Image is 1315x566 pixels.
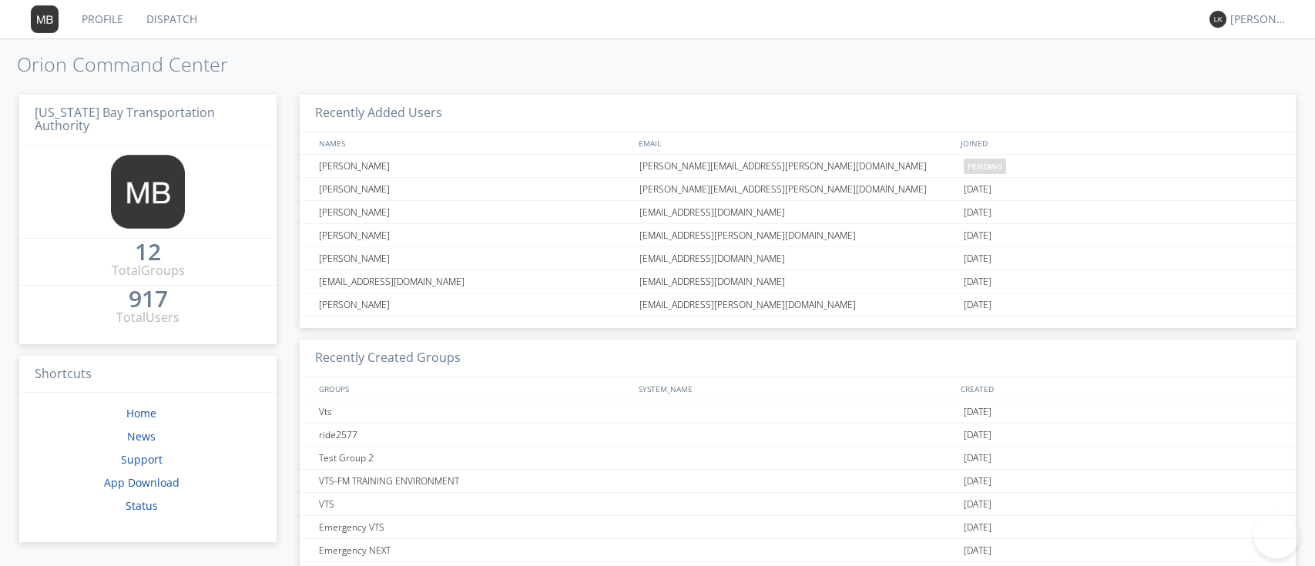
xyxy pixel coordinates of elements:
span: [DATE] [964,247,991,270]
a: App Download [104,475,179,490]
div: EMAIL [635,132,957,154]
a: News [127,429,156,444]
a: Status [126,498,158,513]
span: [DATE] [964,270,991,293]
div: [EMAIL_ADDRESS][DOMAIN_NAME] [636,247,961,270]
a: Support [121,452,163,467]
a: VTS[DATE] [300,493,1296,516]
div: Total Users [116,309,179,327]
span: pending [964,159,1006,174]
div: Total Groups [112,262,185,280]
div: ride2577 [315,424,635,446]
a: Emergency NEXT[DATE] [300,539,1296,562]
div: Emergency NEXT [315,539,635,561]
a: ride2577[DATE] [300,424,1296,447]
div: [PERSON_NAME][EMAIL_ADDRESS][PERSON_NAME][DOMAIN_NAME] [636,155,961,177]
a: [PERSON_NAME][PERSON_NAME][EMAIL_ADDRESS][PERSON_NAME][DOMAIN_NAME]pending [300,155,1296,178]
span: [DATE] [964,447,991,470]
span: [DATE] [964,424,991,447]
span: [DATE] [964,201,991,224]
h3: Recently Created Groups [300,340,1296,377]
div: [PERSON_NAME] [315,201,635,223]
a: [PERSON_NAME][EMAIL_ADDRESS][PERSON_NAME][DOMAIN_NAME][DATE] [300,293,1296,316]
a: VTS-FM TRAINING ENVIRONMENT[DATE] [300,470,1296,493]
a: [PERSON_NAME][PERSON_NAME][EMAIL_ADDRESS][PERSON_NAME][DOMAIN_NAME][DATE] [300,178,1296,201]
div: 917 [129,291,168,306]
span: [DATE] [964,178,991,201]
div: 12 [135,244,161,260]
div: [PERSON_NAME] [1230,12,1288,27]
div: JOINED [957,132,1280,154]
div: GROUPS [315,377,631,400]
div: [EMAIL_ADDRESS][PERSON_NAME][DOMAIN_NAME] [636,224,961,246]
img: 373638.png [1209,11,1226,28]
div: NAMES [315,132,631,154]
a: [PERSON_NAME][EMAIL_ADDRESS][DOMAIN_NAME][DATE] [300,201,1296,224]
div: VTS [315,493,635,515]
img: 373638.png [31,5,59,33]
div: [PERSON_NAME] [315,178,635,200]
div: [PERSON_NAME] [315,224,635,246]
span: [DATE] [964,293,991,316]
a: Test Group 2[DATE] [300,447,1296,470]
div: [EMAIL_ADDRESS][DOMAIN_NAME] [636,270,961,293]
div: [EMAIL_ADDRESS][DOMAIN_NAME] [636,201,961,223]
div: [EMAIL_ADDRESS][PERSON_NAME][DOMAIN_NAME] [636,293,961,316]
div: [PERSON_NAME] [315,155,635,177]
h3: Shortcuts [19,356,277,394]
div: Test Group 2 [315,447,635,469]
div: [PERSON_NAME] [315,247,635,270]
div: Vts [315,400,635,423]
span: [DATE] [964,224,991,247]
a: Emergency VTS[DATE] [300,516,1296,539]
span: [DATE] [964,400,991,424]
a: 12 [135,244,161,262]
span: [DATE] [964,516,991,539]
span: [DATE] [964,539,991,562]
a: Vts[DATE] [300,400,1296,424]
a: 917 [129,291,168,309]
span: [US_STATE] Bay Transportation Authority [35,104,215,135]
div: VTS-FM TRAINING ENVIRONMENT [315,470,635,492]
div: SYSTEM_NAME [635,377,957,400]
span: [DATE] [964,470,991,493]
a: [EMAIL_ADDRESS][DOMAIN_NAME][EMAIL_ADDRESS][DOMAIN_NAME][DATE] [300,270,1296,293]
div: CREATED [957,377,1280,400]
iframe: Toggle Customer Support [1253,512,1300,558]
a: Home [126,406,156,420]
img: 373638.png [111,155,185,229]
span: [DATE] [964,493,991,516]
div: [PERSON_NAME][EMAIL_ADDRESS][PERSON_NAME][DOMAIN_NAME] [636,178,961,200]
a: [PERSON_NAME][EMAIL_ADDRESS][PERSON_NAME][DOMAIN_NAME][DATE] [300,224,1296,247]
div: [EMAIL_ADDRESS][DOMAIN_NAME] [315,270,635,293]
div: Emergency VTS [315,516,635,538]
div: [PERSON_NAME] [315,293,635,316]
a: [PERSON_NAME][EMAIL_ADDRESS][DOMAIN_NAME][DATE] [300,247,1296,270]
h3: Recently Added Users [300,95,1296,132]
